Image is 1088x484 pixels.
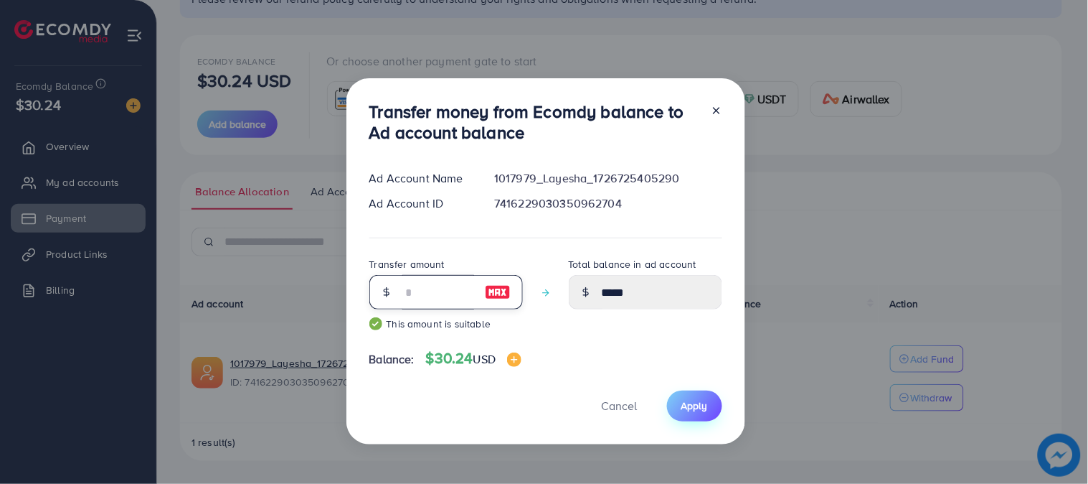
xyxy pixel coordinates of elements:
img: image [507,353,521,367]
img: image [485,284,511,301]
label: Transfer amount [369,257,445,271]
div: 1017979_Layesha_1726725405290 [483,170,733,187]
button: Cancel [584,391,656,422]
small: This amount is suitable [369,317,523,331]
span: Balance: [369,351,415,368]
img: guide [369,317,382,330]
span: Apply [681,399,708,413]
div: Ad Account Name [358,170,483,187]
span: Cancel [602,398,638,414]
button: Apply [667,391,722,422]
span: USD [473,351,496,367]
h3: Transfer money from Ecomdy balance to Ad account balance [369,101,699,143]
div: 7416229030350962704 [483,195,733,212]
h4: $30.24 [426,350,521,368]
div: Ad Account ID [358,195,483,212]
label: Total balance in ad account [569,257,696,271]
